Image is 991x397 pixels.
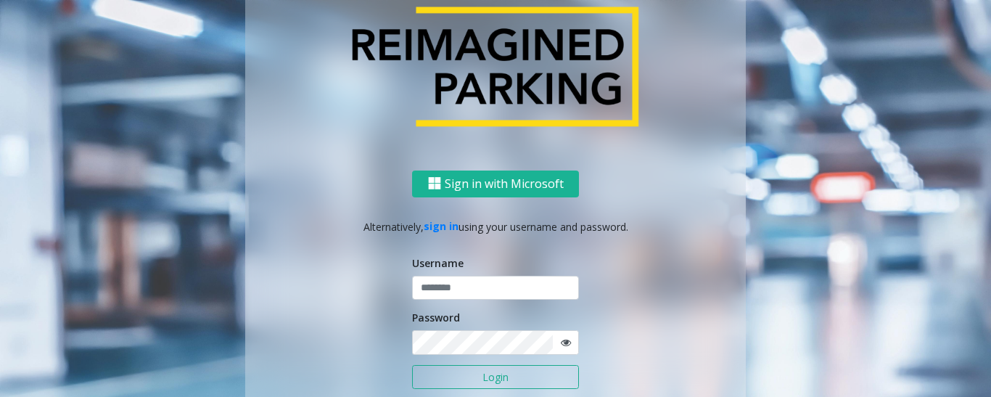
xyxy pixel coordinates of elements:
label: Password [412,310,460,325]
a: sign in [424,219,459,233]
button: Login [412,365,579,390]
label: Username [412,255,464,271]
button: Sign in with Microsoft [412,170,579,197]
p: Alternatively, using your username and password. [260,218,731,234]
